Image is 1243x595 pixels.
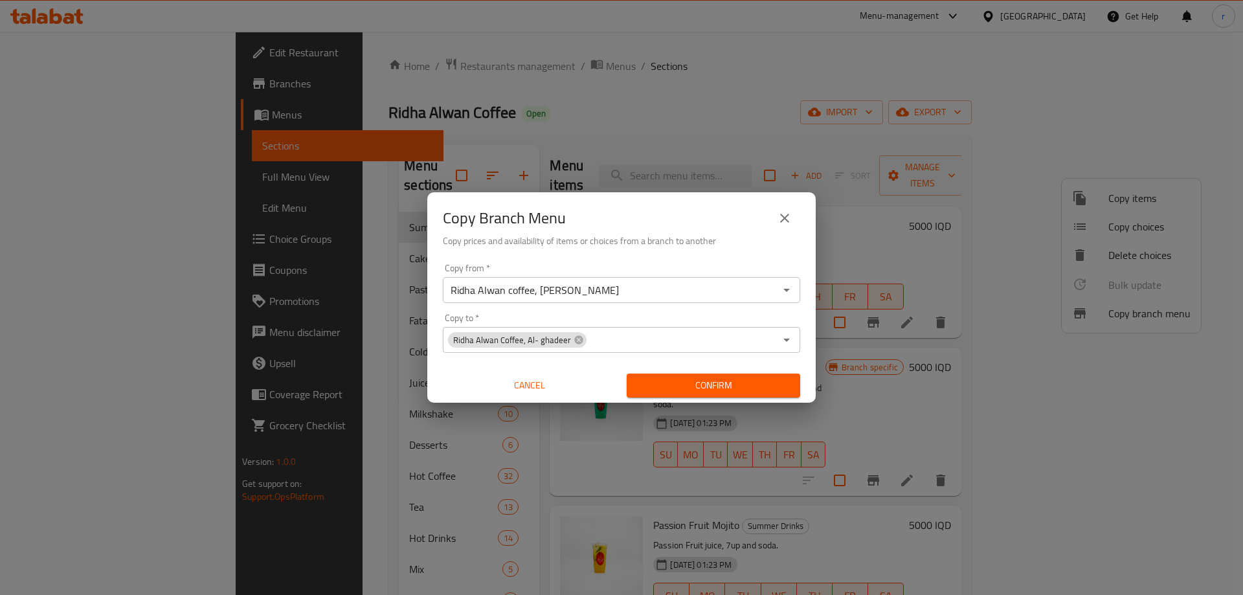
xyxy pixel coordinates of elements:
[778,281,796,299] button: Open
[448,334,576,346] span: Ridha Alwan Coffee, Al- ghadeer
[448,377,611,394] span: Cancel
[443,374,616,398] button: Cancel
[769,203,800,234] button: close
[637,377,790,394] span: Confirm
[443,208,566,229] h2: Copy Branch Menu
[778,331,796,349] button: Open
[448,332,587,348] div: Ridha Alwan Coffee, Al- ghadeer
[443,234,800,248] h6: Copy prices and availability of items or choices from a branch to another
[627,374,800,398] button: Confirm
